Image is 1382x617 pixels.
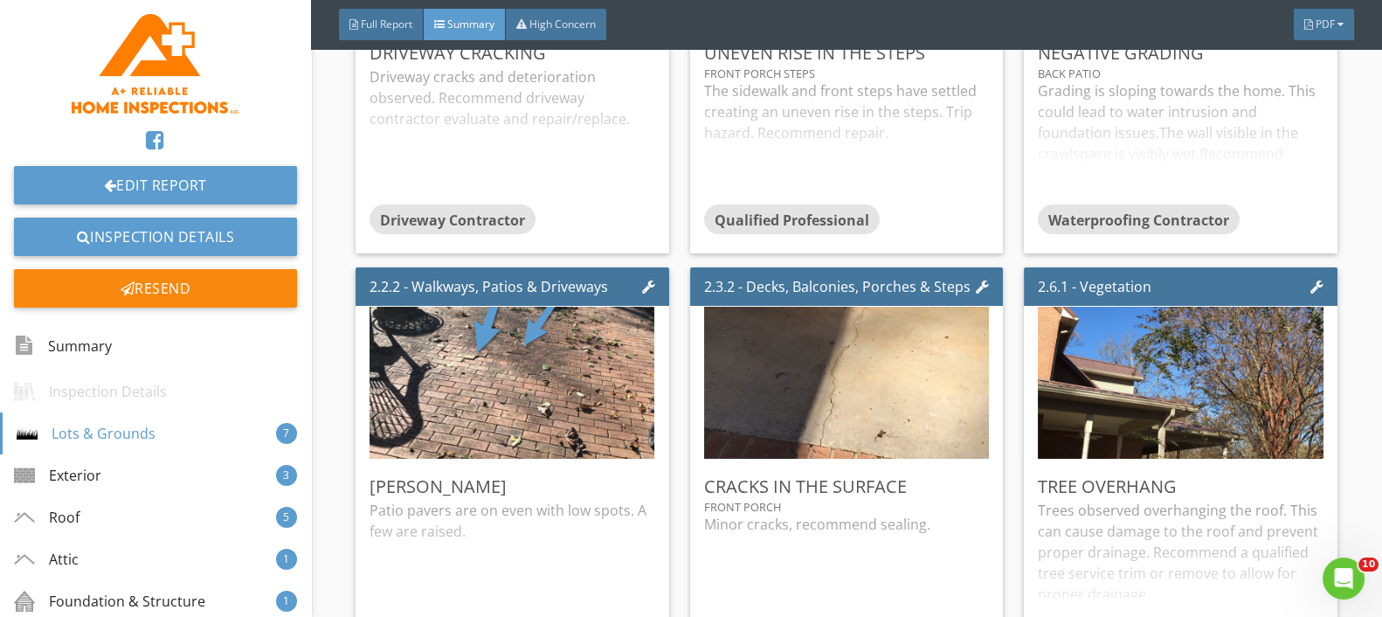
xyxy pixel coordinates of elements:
[14,331,112,361] div: Summary
[14,269,297,308] div: Resend
[447,17,494,31] span: Summary
[529,17,596,31] span: High Concern
[370,40,655,66] div: Driveway Cracking
[1038,66,1323,80] div: Back patio
[14,591,205,612] div: Foundation & Structure
[14,549,79,570] div: Attic
[1358,558,1379,572] span: 10
[14,166,297,205] a: Edit Report
[276,423,297,444] div: 7
[14,218,297,256] a: Inspection Details
[370,276,608,297] div: 2.2.2 - Walkways, Patios & Driveways
[1038,276,1151,297] div: 2.6.1 - Vegetation
[715,211,869,230] span: Qualified Professional
[704,40,990,66] div: Uneven Rise In The Steps
[72,14,239,114] img: Logo-Horizontal-5.png
[276,591,297,612] div: 1
[361,17,412,31] span: Full Report
[14,381,167,402] div: Inspection Details
[370,193,654,573] img: photo.jpg
[1048,211,1229,230] span: Waterproofing Contractor
[1038,40,1323,66] div: Negative Grading
[276,465,297,486] div: 3
[704,474,990,500] div: Cracks In The Surface
[370,474,655,500] div: [PERSON_NAME]
[380,211,525,230] span: Driveway Contractor
[14,507,79,528] div: Roof
[1038,193,1323,573] img: photo.jpg
[276,507,297,528] div: 5
[704,500,990,514] div: Front porch
[704,66,990,80] div: Front porch steps
[1316,17,1335,31] span: PDF
[1323,558,1365,600] iframe: Intercom live chat
[276,549,297,570] div: 1
[14,465,101,486] div: Exterior
[704,276,971,297] div: 2.3.2 - Decks, Balconies, Porches & Steps
[17,423,155,444] div: Lots & Grounds
[1038,474,1323,500] div: Tree Overhang
[704,193,989,573] img: photo.jpg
